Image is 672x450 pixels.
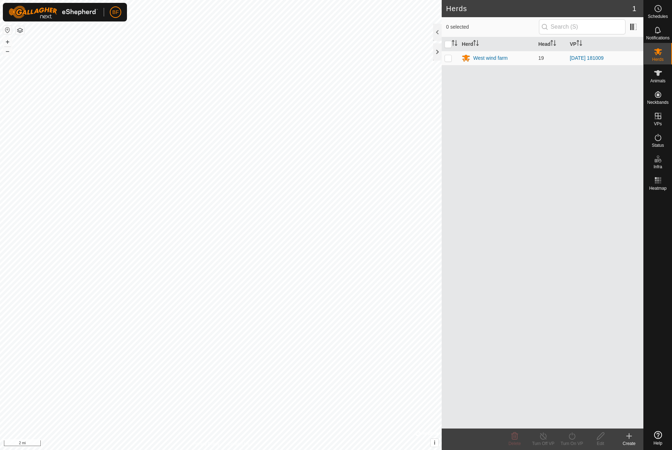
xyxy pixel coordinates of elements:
[632,3,636,14] span: 1
[3,47,12,55] button: –
[535,37,567,51] th: Head
[653,441,662,445] span: Help
[529,440,558,447] div: Turn Off VP
[193,441,220,447] a: Privacy Policy
[649,186,667,190] span: Heatmap
[558,440,586,447] div: Turn On VP
[16,26,24,35] button: Map Layers
[3,38,12,46] button: +
[9,6,98,19] img: Gallagher Logo
[539,19,626,34] input: Search (S)
[567,37,643,51] th: VP
[648,14,668,19] span: Schedules
[615,440,643,447] div: Create
[652,143,664,147] span: Status
[653,165,662,169] span: Infra
[446,23,539,31] span: 0 selected
[473,41,479,47] p-sorticon: Activate to sort
[550,41,556,47] p-sorticon: Activate to sort
[473,54,507,62] div: West wind farm
[459,37,535,51] th: Herd
[570,55,604,61] a: [DATE] 181009
[652,57,663,62] span: Herds
[509,441,521,446] span: Delete
[647,100,668,105] span: Neckbands
[577,41,582,47] p-sorticon: Activate to sort
[654,122,662,126] span: VPs
[586,440,615,447] div: Edit
[650,79,666,83] span: Animals
[646,36,669,40] span: Notifications
[228,441,249,447] a: Contact Us
[3,26,12,34] button: Reset Map
[446,4,632,13] h2: Herds
[452,41,457,47] p-sorticon: Activate to sort
[434,440,435,446] span: i
[112,9,119,16] span: BF
[538,55,544,61] span: 19
[431,439,438,447] button: i
[644,428,672,448] a: Help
